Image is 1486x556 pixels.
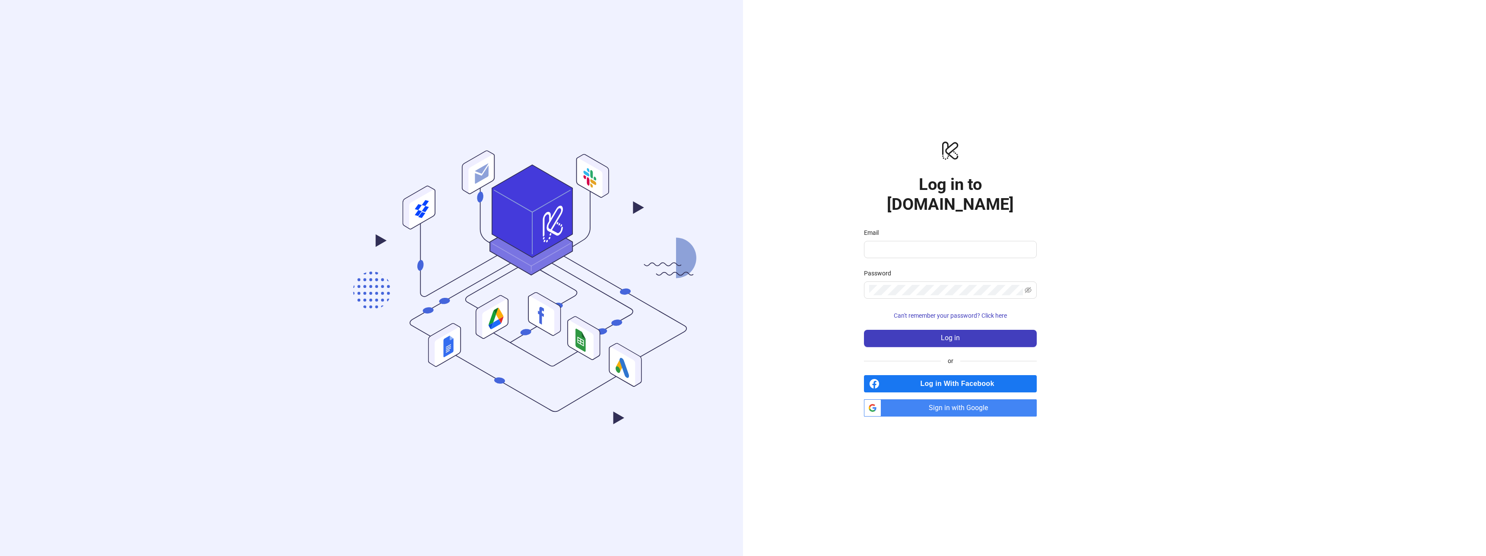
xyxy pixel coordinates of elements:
input: Email [869,244,1030,255]
span: Can't remember your password? Click here [894,312,1007,319]
input: Password [869,285,1023,295]
button: Can't remember your password? Click here [864,309,1037,323]
a: Can't remember your password? Click here [864,312,1037,319]
button: Log in [864,330,1037,347]
label: Email [864,228,884,237]
span: Log in [941,334,960,342]
a: Sign in with Google [864,399,1037,417]
span: Log in With Facebook [883,375,1037,392]
span: or [941,356,960,366]
h1: Log in to [DOMAIN_NAME] [864,174,1037,214]
label: Password [864,269,897,278]
span: eye-invisible [1025,287,1032,294]
span: Sign in with Google [885,399,1037,417]
a: Log in With Facebook [864,375,1037,392]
